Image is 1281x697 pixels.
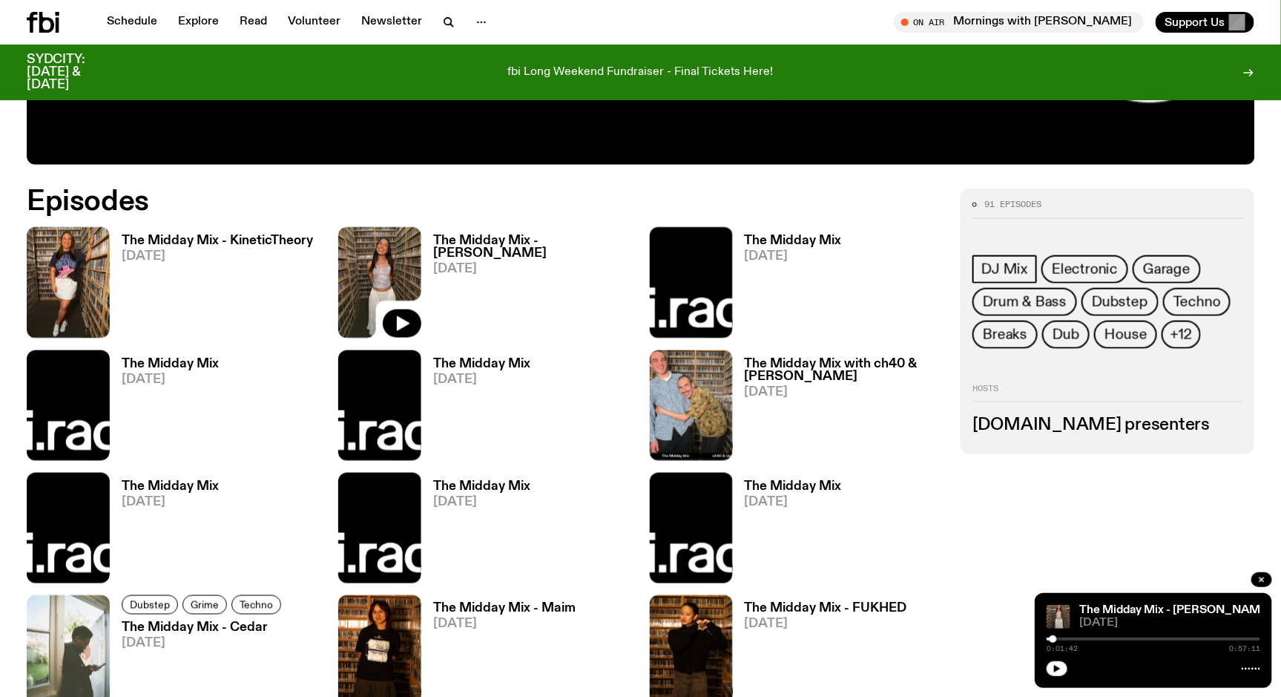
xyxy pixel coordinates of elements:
[421,358,530,461] a: The Midday Mix[DATE]
[191,600,219,611] span: Grime
[421,235,632,338] a: The Midday Mix - [PERSON_NAME][DATE]
[122,358,219,370] h3: The Midday Mix
[972,288,1077,316] a: Drum & Bass
[1094,321,1157,349] a: House
[110,235,313,338] a: The Midday Mix - KineticTheory[DATE]
[279,12,349,33] a: Volunteer
[122,373,219,386] span: [DATE]
[231,12,276,33] a: Read
[1104,327,1147,343] span: House
[745,603,907,615] h3: The Midday Mix - FUKHED
[1052,261,1118,278] span: Electronic
[981,261,1028,278] span: DJ Mix
[122,622,286,635] h3: The Midday Mix - Cedar
[1081,288,1159,316] a: Dubstep
[745,358,944,383] h3: The Midday Mix with ch40 & [PERSON_NAME]
[352,12,431,33] a: Newsletter
[745,618,907,631] span: [DATE]
[433,263,632,275] span: [DATE]
[745,250,842,263] span: [DATE]
[1163,288,1231,316] a: Techno
[122,480,219,493] h3: The Midday Mix
[1170,327,1191,343] span: +12
[1162,321,1200,349] button: +12
[972,255,1037,284] a: DJ Mix
[894,12,1144,33] button: On AirMornings with [PERSON_NAME]
[1156,12,1254,33] button: Support Us
[983,327,1027,343] span: Breaks
[983,294,1067,310] span: Drum & Bass
[733,480,842,583] a: The Midday Mix[DATE]
[433,373,530,386] span: [DATE]
[745,496,842,508] span: [DATE]
[745,386,944,399] span: [DATE]
[972,321,1038,349] a: Breaks
[122,235,313,247] h3: The Midday Mix - KineticTheory
[433,618,576,631] span: [DATE]
[110,358,219,461] a: The Midday Mix[DATE]
[1092,294,1148,310] span: Dubstep
[1041,255,1128,284] a: Electronic
[122,250,313,263] span: [DATE]
[231,595,281,615] a: Techno
[1047,645,1078,652] span: 0:01:42
[972,385,1242,402] h2: Hosts
[1165,16,1225,29] span: Support Us
[745,235,842,247] h3: The Midday Mix
[122,638,286,650] span: [DATE]
[433,480,530,493] h3: The Midday Mix
[1042,321,1090,349] a: Dub
[1173,294,1221,310] span: Techno
[433,603,576,615] h3: The Midday Mix - Maim
[1079,604,1271,616] a: The Midday Mix - [PERSON_NAME]
[1079,618,1260,629] span: [DATE]
[1133,255,1201,284] a: Garage
[122,595,178,615] a: Dubstep
[421,480,530,583] a: The Midday Mix[DATE]
[130,600,170,611] span: Dubstep
[240,600,273,611] span: Techno
[169,12,228,33] a: Explore
[122,496,219,508] span: [DATE]
[27,53,122,91] h3: SYDCITY: [DATE] & [DATE]
[27,189,839,215] h2: Episodes
[508,66,774,79] p: fbi Long Weekend Fundraiser - Final Tickets Here!
[182,595,227,615] a: Grime
[433,235,632,260] h3: The Midday Mix - [PERSON_NAME]
[1053,327,1079,343] span: Dub
[1143,261,1191,278] span: Garage
[98,12,166,33] a: Schedule
[110,480,219,583] a: The Midday Mix[DATE]
[733,235,842,338] a: The Midday Mix[DATE]
[433,496,530,508] span: [DATE]
[745,480,842,493] h3: The Midday Mix
[1229,645,1260,652] span: 0:57:11
[972,417,1242,433] h3: [DOMAIN_NAME] presenters
[433,358,530,370] h3: The Midday Mix
[984,200,1041,209] span: 91 episodes
[733,358,944,461] a: The Midday Mix with ch40 & [PERSON_NAME][DATE]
